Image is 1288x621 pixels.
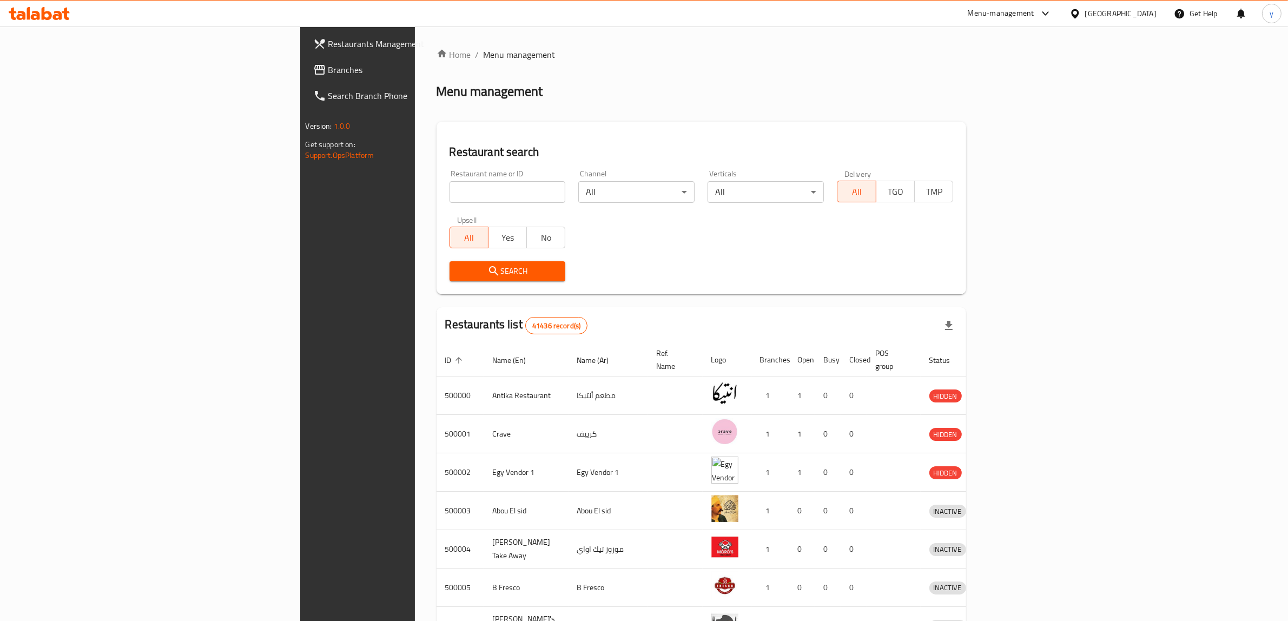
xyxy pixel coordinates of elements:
td: Crave [484,415,569,453]
span: POS group [876,347,908,373]
span: Menu management [484,48,556,61]
span: Version: [306,119,332,133]
button: No [526,227,565,248]
button: All [450,227,488,248]
h2: Restaurant search [450,144,954,160]
td: 0 [841,453,867,492]
label: Upsell [457,216,477,223]
td: 1 [751,415,789,453]
th: Open [789,343,815,376]
button: All [837,181,876,202]
td: 0 [815,530,841,569]
span: Status [929,354,965,367]
td: كرييف [569,415,648,453]
div: HIDDEN [929,389,962,402]
span: Search Branch Phone [328,89,507,102]
input: Search for restaurant name or ID.. [450,181,566,203]
span: ID [445,354,466,367]
div: All [578,181,695,203]
a: Search Branch Phone [305,83,516,109]
div: INACTIVE [929,543,966,556]
td: 0 [841,569,867,607]
span: Restaurants Management [328,37,507,50]
button: Yes [488,227,527,248]
td: 1 [751,376,789,415]
td: B Fresco [569,569,648,607]
span: Name (Ar) [577,354,623,367]
span: Get support on: [306,137,355,151]
td: Egy Vendor 1 [569,453,648,492]
td: 0 [841,492,867,530]
td: مطعم أنتيكا [569,376,648,415]
th: Closed [841,343,867,376]
button: TMP [914,181,953,202]
span: Search [458,265,557,278]
td: 1 [751,569,789,607]
button: TGO [876,181,915,202]
div: Menu-management [968,7,1034,20]
img: Egy Vendor 1 [711,457,738,484]
td: [PERSON_NAME] Take Away [484,530,569,569]
span: HIDDEN [929,428,962,441]
td: Abou El sid [484,492,569,530]
span: TMP [919,184,949,200]
img: Antika Restaurant [711,380,738,407]
button: Search [450,261,566,281]
img: Abou El sid [711,495,738,522]
div: Export file [936,313,962,339]
a: Support.OpsPlatform [306,148,374,162]
span: All [454,230,484,246]
td: 0 [841,415,867,453]
th: Logo [703,343,751,376]
span: Ref. Name [657,347,690,373]
td: Abou El sid [569,492,648,530]
span: Yes [493,230,523,246]
td: 0 [789,492,815,530]
td: 0 [789,569,815,607]
h2: Menu management [437,83,543,100]
div: All [708,181,824,203]
td: 0 [815,453,841,492]
span: INACTIVE [929,582,966,594]
nav: breadcrumb [437,48,967,61]
td: Antika Restaurant [484,376,569,415]
td: 0 [841,376,867,415]
td: 1 [789,415,815,453]
td: 0 [815,492,841,530]
img: Moro's Take Away [711,533,738,560]
span: Branches [328,63,507,76]
td: 0 [815,415,841,453]
span: HIDDEN [929,390,962,402]
td: 1 [751,453,789,492]
span: TGO [881,184,910,200]
div: HIDDEN [929,466,962,479]
span: y [1270,8,1273,19]
td: B Fresco [484,569,569,607]
td: 0 [789,530,815,569]
span: No [531,230,561,246]
td: 1 [789,453,815,492]
span: All [842,184,871,200]
td: 0 [815,569,841,607]
div: Total records count [525,317,587,334]
td: Egy Vendor 1 [484,453,569,492]
td: 1 [751,530,789,569]
td: 1 [751,492,789,530]
td: 0 [841,530,867,569]
td: 0 [815,376,841,415]
span: 41436 record(s) [526,321,587,331]
td: 1 [789,376,815,415]
span: INACTIVE [929,505,966,518]
th: Branches [751,343,789,376]
a: Restaurants Management [305,31,516,57]
td: موروز تيك اواي [569,530,648,569]
span: 1.0.0 [334,119,351,133]
img: B Fresco [711,572,738,599]
span: Name (En) [493,354,540,367]
th: Busy [815,343,841,376]
span: HIDDEN [929,467,962,479]
div: [GEOGRAPHIC_DATA] [1085,8,1157,19]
